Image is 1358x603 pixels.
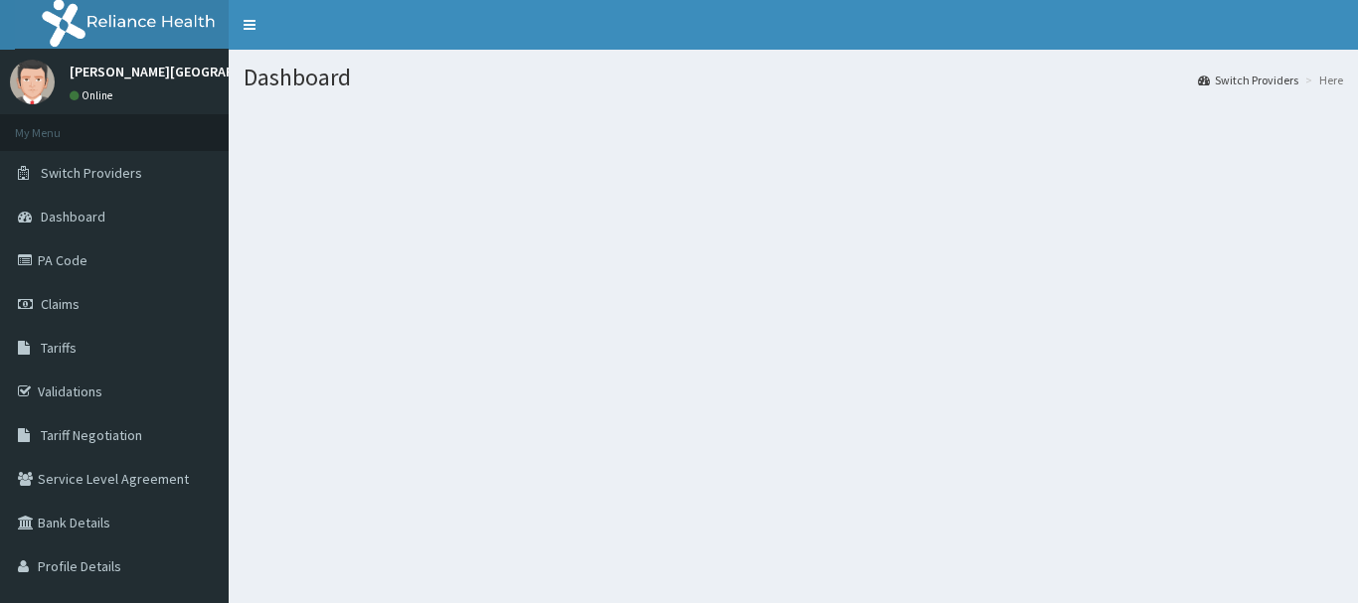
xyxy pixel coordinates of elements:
[41,426,142,444] span: Tariff Negotiation
[244,65,1343,90] h1: Dashboard
[1198,72,1298,88] a: Switch Providers
[70,88,117,102] a: Online
[41,339,77,357] span: Tariffs
[10,60,55,104] img: User Image
[1300,72,1343,88] li: Here
[41,164,142,182] span: Switch Providers
[70,65,298,78] p: [PERSON_NAME][GEOGRAPHIC_DATA]
[41,208,105,226] span: Dashboard
[41,295,80,313] span: Claims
